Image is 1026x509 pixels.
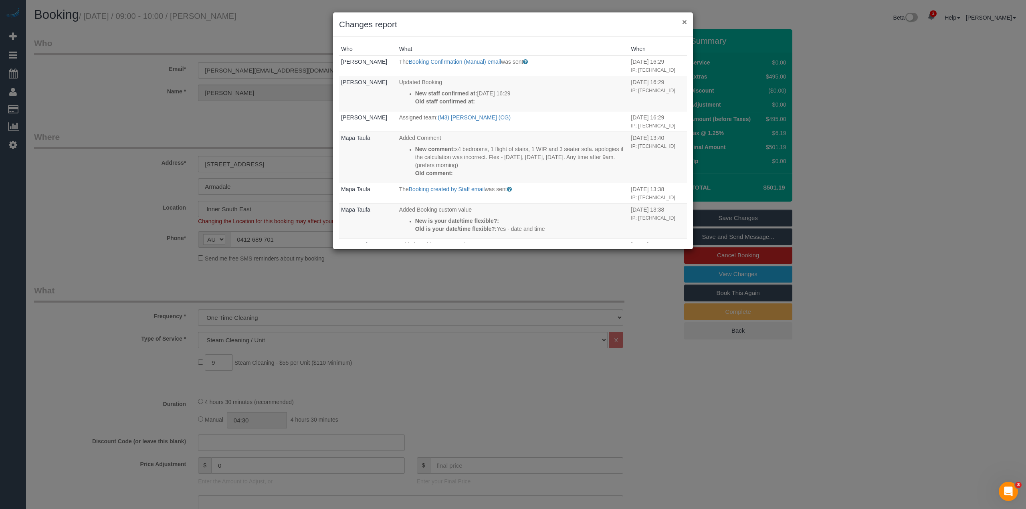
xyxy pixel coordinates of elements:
span: Assigned team: [399,114,438,121]
th: What [397,43,629,55]
strong: Old staff confirmed at: [415,98,475,105]
span: Updated Booking [399,79,442,85]
p: x4 bedrooms, 1 flight of stairs, 1 WIR and 3 seater sofa. apologies if the calculation was incorr... [415,145,627,169]
a: Booking Confirmation (Manual) email [409,59,501,65]
a: Mapa Taufa [341,242,370,248]
a: [PERSON_NAME] [341,59,387,65]
td: When [629,76,687,111]
small: IP: [TECHNICAL_ID] [631,67,675,73]
small: IP: [TECHNICAL_ID] [631,143,675,149]
th: When [629,43,687,55]
td: What [397,238,629,274]
button: × [682,18,687,26]
small: IP: [TECHNICAL_ID] [631,123,675,129]
iframe: Intercom live chat [999,482,1018,501]
td: When [629,183,687,203]
p: Yes - date and time [415,225,627,233]
span: The [399,59,409,65]
strong: New is your date/time flexible?: [415,218,499,224]
span: Added Comment [399,135,441,141]
td: Who [339,76,397,111]
td: What [397,203,629,238]
td: What [397,131,629,183]
small: IP: [TECHNICAL_ID] [631,215,675,221]
a: Mapa Taufa [341,135,370,141]
td: What [397,183,629,203]
small: IP: [TECHNICAL_ID] [631,195,675,200]
td: When [629,203,687,238]
td: When [629,55,687,76]
td: When [629,111,687,131]
td: Who [339,131,397,183]
td: Who [339,183,397,203]
strong: New staff confirmed at: [415,90,477,97]
p: [DATE] 16:29 [415,89,627,97]
strong: New comment: [415,146,455,152]
h3: Changes report [339,18,687,30]
a: [PERSON_NAME] [341,79,387,85]
a: Mapa Taufa [341,206,370,213]
td: When [629,131,687,183]
td: Who [339,55,397,76]
td: Who [339,238,397,274]
span: was sent [501,59,523,65]
span: Added Booking custom value [399,206,472,213]
small: IP: [TECHNICAL_ID] [631,88,675,93]
span: 3 [1015,482,1022,488]
a: (M3) [PERSON_NAME] (CG) [438,114,511,121]
td: Who [339,111,397,131]
span: The [399,186,409,192]
strong: Old comment: [415,170,453,176]
span: was sent [485,186,507,192]
td: What [397,55,629,76]
th: Who [339,43,397,55]
a: Booking created by Staff email [409,186,485,192]
a: Mapa Taufa [341,186,370,192]
td: What [397,76,629,111]
td: When [629,238,687,274]
span: Added Booking custom value [399,242,472,248]
td: What [397,111,629,131]
sui-modal: Changes report [333,12,693,249]
a: [PERSON_NAME] [341,114,387,121]
td: Who [339,203,397,238]
strong: Old is your date/time flexible?: [415,226,497,232]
